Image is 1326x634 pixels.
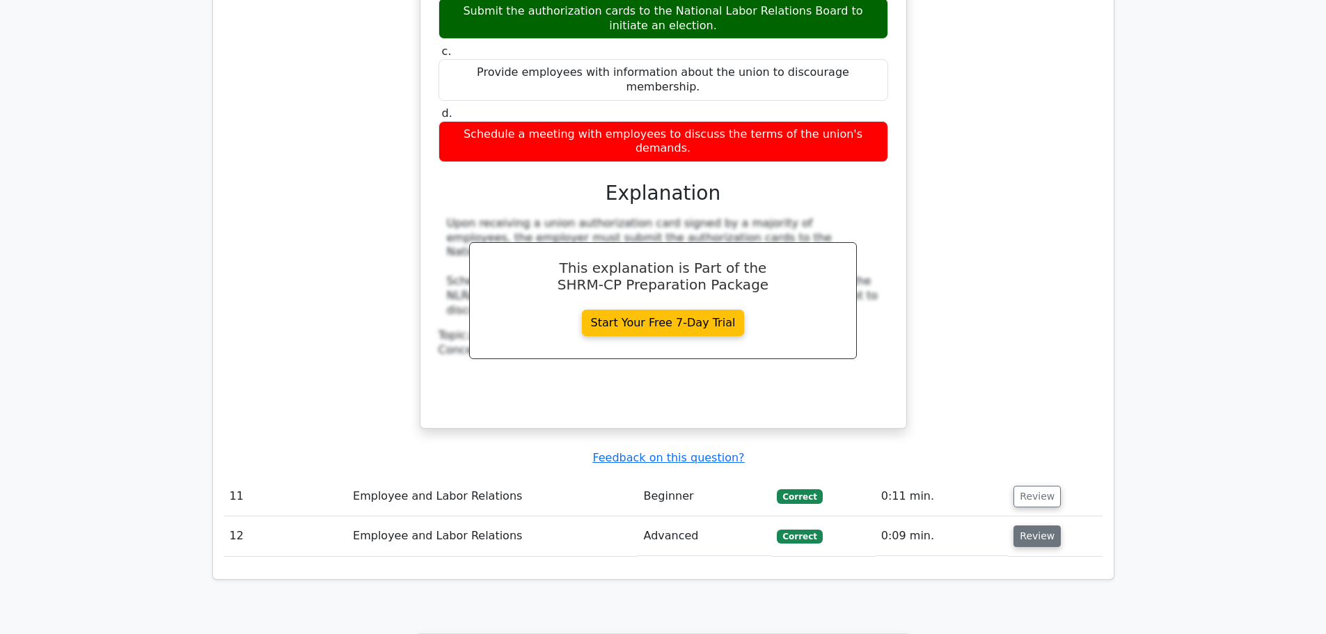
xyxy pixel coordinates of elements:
[442,45,452,58] span: c.
[439,343,888,358] div: Concept:
[439,121,888,163] div: Schedule a meeting with employees to discuss the terms of the union's demands.
[224,516,348,556] td: 12
[347,516,638,556] td: Employee and Labor Relations
[582,310,745,336] a: Start Your Free 7-Day Trial
[638,477,771,516] td: Beginner
[777,489,822,503] span: Correct
[638,516,771,556] td: Advanced
[1013,486,1061,507] button: Review
[447,216,880,318] div: Upon receiving a union authorization card signed by a majority of employees, the employer must su...
[592,451,744,464] a: Feedback on this question?
[1013,525,1061,547] button: Review
[777,530,822,544] span: Correct
[439,328,888,343] div: Topic:
[442,106,452,120] span: d.
[876,477,1009,516] td: 0:11 min.
[876,516,1009,556] td: 0:09 min.
[447,182,880,205] h3: Explanation
[439,59,888,101] div: Provide employees with information about the union to discourage membership.
[347,477,638,516] td: Employee and Labor Relations
[224,477,348,516] td: 11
